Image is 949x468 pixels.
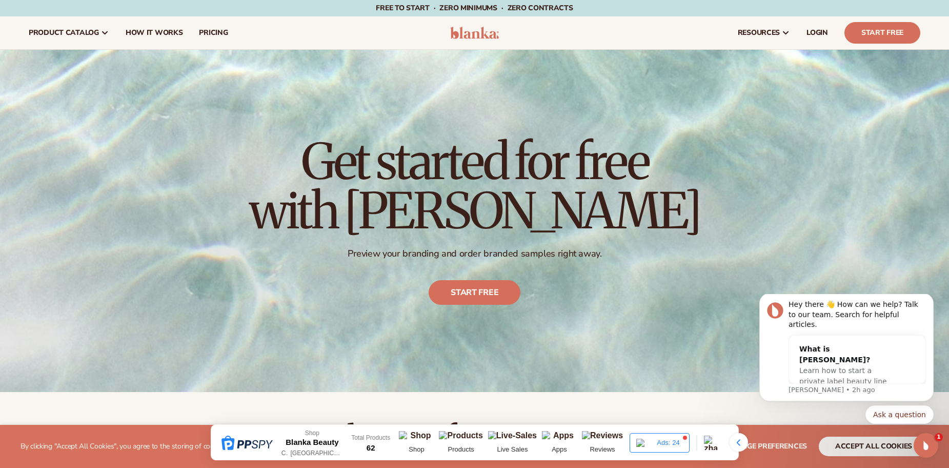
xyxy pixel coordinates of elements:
div: Quick reply options [15,111,190,130]
img: logo [450,27,499,39]
h1: Get started for free with [PERSON_NAME] [249,137,700,236]
div: Hey there 👋 How can we help? Talk to our team. Search for helpful articles. [45,6,182,36]
a: LOGIN [798,16,836,49]
h2: Solutions for every stage [29,421,920,455]
a: Start Free [844,22,920,44]
iframe: Intercom notifications message [744,294,949,430]
div: What is [PERSON_NAME]?Learn how to start a private label beauty line with [PERSON_NAME] [45,42,161,112]
button: accept all cookies [819,437,928,456]
button: Manage preferences [724,437,807,456]
iframe: Intercom live chat [914,433,938,458]
span: How It Works [126,29,183,37]
a: Start free [429,280,520,305]
span: Manage preferences [724,441,807,451]
a: resources [730,16,798,49]
p: Preview your branding and order branded samples right away. [249,248,700,260]
span: 1 [935,433,943,441]
span: pricing [199,29,228,37]
a: product catalog [21,16,117,49]
span: LOGIN [806,29,828,37]
div: Message content [45,6,182,90]
span: product catalog [29,29,99,37]
div: What is [PERSON_NAME]? [55,50,151,71]
span: Free to start · ZERO minimums · ZERO contracts [376,3,573,13]
p: Message from Lee, sent 2h ago [45,91,182,101]
a: pricing [191,16,236,49]
span: resources [738,29,780,37]
button: Quick reply: Ask a question [122,111,190,130]
a: How It Works [117,16,191,49]
span: Learn how to start a private label beauty line with [PERSON_NAME] [55,72,143,102]
p: By clicking "Accept All Cookies", you agree to the storing of cookies on your device to enhance s... [21,442,559,451]
img: Profile image for Lee [23,8,39,25]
